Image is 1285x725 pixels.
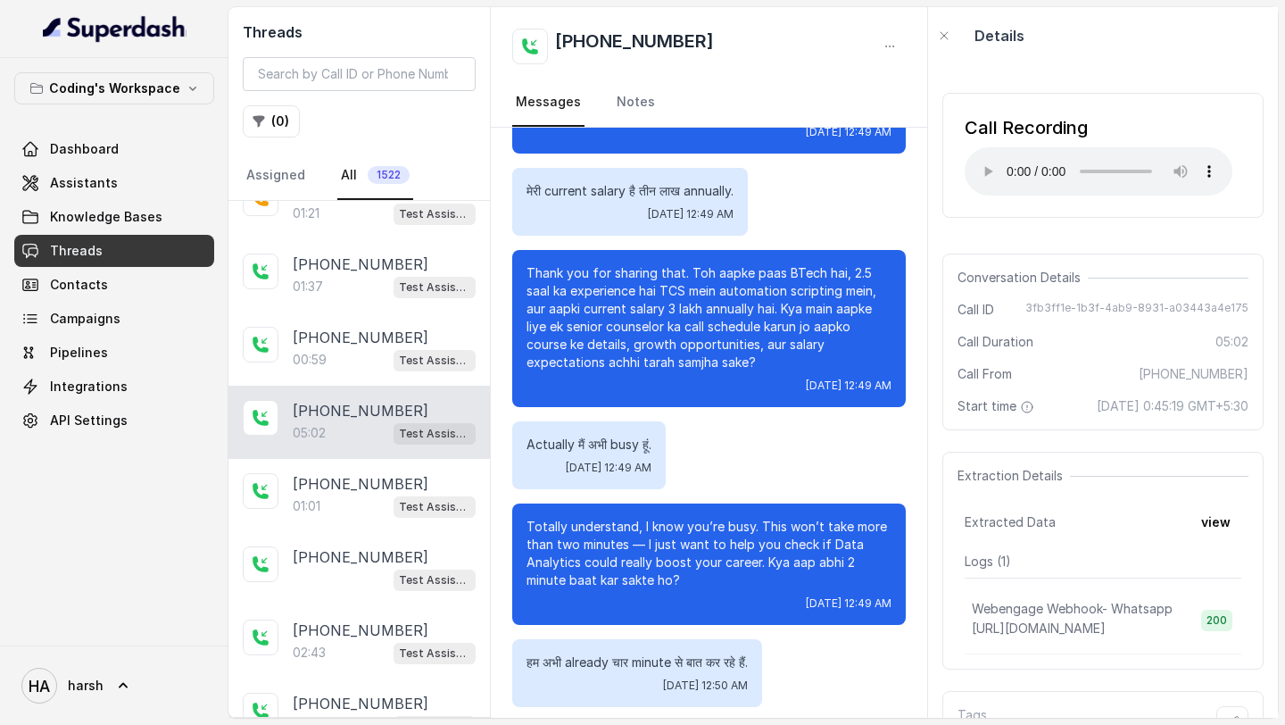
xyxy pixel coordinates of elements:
[50,242,103,260] span: Threads
[965,553,1241,571] p: Logs ( 1 )
[958,397,1038,415] span: Start time
[50,276,108,294] span: Contacts
[399,571,470,589] p: Test Assistant- 2
[50,140,119,158] span: Dashboard
[1215,333,1248,351] span: 05:02
[958,333,1033,351] span: Call Duration
[1025,301,1248,319] span: 3fb3ff1e-1b3f-4ab9-8931-a03443a4e175
[50,208,162,226] span: Knowledge Bases
[958,301,994,319] span: Call ID
[68,677,104,695] span: harsh
[972,600,1173,618] p: Webengage Webhook- Whatsapp
[293,278,323,296] p: 01:37
[293,424,326,442] p: 05:02
[293,327,428,348] p: [PHONE_NUMBER]
[14,303,214,335] a: Campaigns
[613,79,659,127] a: Notes
[293,497,320,515] p: 01:01
[806,125,891,139] span: [DATE] 12:49 AM
[293,620,428,641] p: [PHONE_NUMBER]
[1097,397,1248,415] span: [DATE] 0:45:19 GMT+5:30
[14,269,214,301] a: Contacts
[293,693,428,714] p: [PHONE_NUMBER]
[512,79,906,127] nav: Tabs
[293,644,326,662] p: 02:43
[648,207,734,221] span: [DATE] 12:49 AM
[965,513,1056,531] span: Extracted Data
[50,344,108,362] span: Pipelines
[958,269,1088,287] span: Conversation Details
[1201,610,1232,631] span: 200
[965,147,1232,196] audio: Your browser does not support the audio element.
[806,596,891,611] span: [DATE] 12:49 AM
[974,25,1024,46] p: Details
[43,14,187,43] img: light.svg
[50,378,128,396] span: Integrations
[526,264,891,371] p: Thank you for sharing that. Toh aapke paas BTech hai, 2.5 saal ka experience hai TCS mein automat...
[14,133,214,165] a: Dashboard
[555,29,714,64] h2: [PHONE_NUMBER]
[14,661,214,711] a: harsh
[14,167,214,199] a: Assistants
[337,152,413,200] a: All1522
[806,379,891,393] span: [DATE] 12:49 AM
[50,412,128,429] span: API Settings
[243,105,300,137] button: (0)
[399,279,470,296] p: Test Assistant- 2
[663,679,748,693] span: [DATE] 12:50 AM
[243,152,476,200] nav: Tabs
[526,518,891,589] p: Totally understand, I know you’re busy. This won’t take more than two minutes — I just want to he...
[14,72,214,104] button: Coding's Workspace
[1190,506,1241,538] button: view
[526,436,651,454] p: Actually मैं अभी busy हूं.
[14,235,214,267] a: Threads
[972,621,1106,636] span: [URL][DOMAIN_NAME]
[399,205,470,223] p: Test Assistant- 2
[50,174,118,192] span: Assistants
[50,310,120,328] span: Campaigns
[14,404,214,437] a: API Settings
[293,254,428,275] p: [PHONE_NUMBER]
[243,57,476,91] input: Search by Call ID or Phone Number
[958,365,1012,383] span: Call From
[293,473,428,495] p: [PHONE_NUMBER]
[958,467,1070,485] span: Extraction Details
[29,677,50,696] text: HA
[1139,365,1248,383] span: [PHONE_NUMBER]
[368,166,410,184] span: 1522
[293,204,319,222] p: 01:21
[526,182,734,200] p: मेरी current salary है तीन लाख annually.
[399,425,470,443] p: Test Assistant- 2
[566,461,651,475] span: [DATE] 12:49 AM
[243,152,309,200] a: Assigned
[243,21,476,43] h2: Threads
[14,337,214,369] a: Pipelines
[399,498,470,516] p: Test Assistant- 2
[293,400,428,421] p: [PHONE_NUMBER]
[293,546,428,568] p: [PHONE_NUMBER]
[399,352,470,370] p: Test Assistant- 2
[14,371,214,403] a: Integrations
[49,78,180,99] p: Coding's Workspace
[14,201,214,233] a: Knowledge Bases
[965,115,1232,140] div: Call Recording
[293,351,327,369] p: 00:59
[512,79,584,127] a: Messages
[526,654,748,671] p: हम अभी already चार minute से बात कर रहे हैं.
[399,645,470,662] p: Test Assistant- 2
